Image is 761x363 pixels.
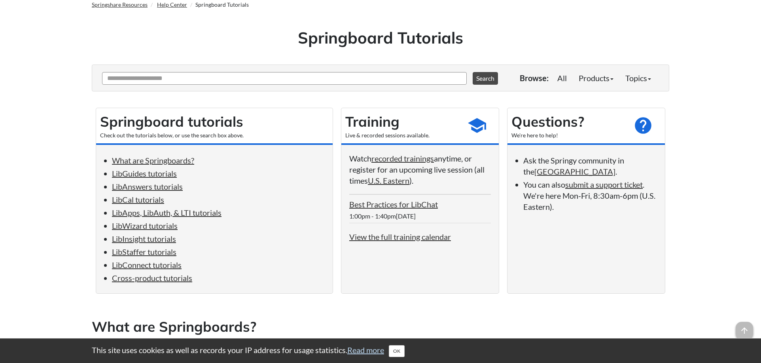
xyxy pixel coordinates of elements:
[349,200,438,209] a: Best Practices for LibChat
[345,131,459,139] div: Live & recorded sessions available.
[100,131,329,139] div: Check out the tutorials below, or use the search box above.
[188,1,249,9] li: Springboard Tutorials
[349,212,416,220] span: 1:00pm - 1:40pm[DATE]
[112,156,194,165] a: What are Springboards?
[633,116,653,135] span: help
[523,179,657,212] li: You can also . We're here Mon-Fri, 8:30am-6pm (U.S. Eastern).
[112,182,183,191] a: LibAnswers tutorials
[573,70,619,86] a: Products
[473,72,498,85] button: Search
[345,112,459,131] h2: Training
[349,153,491,186] p: Watch anytime, or register for an upcoming live session (all times ).
[92,1,148,8] a: Springshare Resources
[112,260,182,270] a: LibConnect tutorials
[112,169,177,178] a: LibGuides tutorials
[84,344,677,357] div: This site uses cookies as well as records your IP address for usage statistics.
[347,345,384,355] a: Read more
[511,131,625,139] div: We're here to help!
[371,154,434,163] a: recorded trainings
[551,70,573,86] a: All
[619,70,657,86] a: Topics
[112,195,164,204] a: LibCal tutorials
[112,234,176,243] a: LibInsight tutorials
[520,72,549,84] p: Browse:
[92,317,669,336] h2: What are Springboards?
[523,155,657,177] li: Ask the Springy community in the .
[736,323,753,332] a: arrow_upward
[98,27,663,49] h1: Springboard Tutorials
[112,221,178,230] a: LibWizard tutorials
[349,232,451,241] a: View the full training calendar
[389,345,405,357] button: Close
[511,112,625,131] h2: Questions?
[565,180,643,189] a: submit a support ticket
[736,322,753,339] span: arrow_upward
[112,247,176,257] a: LibStaffer tutorials
[112,208,221,217] a: LibApps, LibAuth, & LTI tutorials
[368,176,409,185] a: U.S. Eastern
[534,167,615,176] a: [GEOGRAPHIC_DATA]
[467,116,487,135] span: school
[112,273,192,283] a: Cross-product tutorials
[100,112,329,131] h2: Springboard tutorials
[157,1,187,8] a: Help Center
